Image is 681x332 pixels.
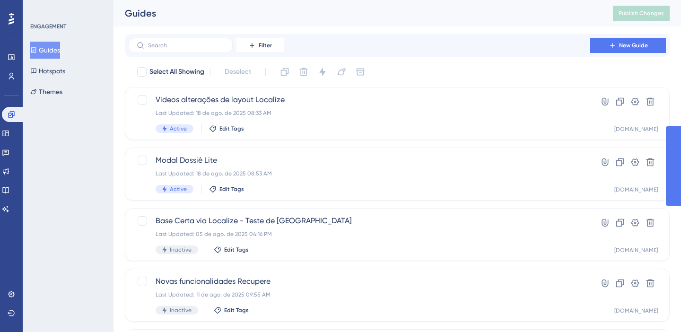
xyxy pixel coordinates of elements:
[614,246,658,254] div: [DOMAIN_NAME]
[156,170,563,177] div: Last Updated: 18 de ago. de 2025 08:53 AM
[156,109,563,117] div: Last Updated: 18 de ago. de 2025 08:33 AM
[214,306,249,314] button: Edit Tags
[225,66,251,78] span: Deselect
[614,307,658,315] div: [DOMAIN_NAME]
[156,276,563,287] span: Novas funcionalidades Recupere
[30,62,65,79] button: Hotspots
[156,155,563,166] span: Modal Dossiê Lite
[30,23,66,30] div: ENGAGEMENT
[219,125,244,132] span: Edit Tags
[614,125,658,133] div: [DOMAIN_NAME]
[170,185,187,193] span: Active
[641,295,670,323] iframe: UserGuiding AI Assistant Launcher
[30,83,62,100] button: Themes
[224,246,249,253] span: Edit Tags
[170,246,192,253] span: Inactive
[149,66,204,78] span: Select All Showing
[125,7,589,20] div: Guides
[170,125,187,132] span: Active
[156,291,563,298] div: Last Updated: 11 de ago. de 2025 09:55 AM
[156,230,563,238] div: Last Updated: 05 de ago. de 2025 04:16 PM
[30,42,60,59] button: Guides
[209,125,244,132] button: Edit Tags
[216,63,260,80] button: Deselect
[219,185,244,193] span: Edit Tags
[590,38,666,53] button: New Guide
[613,6,670,21] button: Publish Changes
[236,38,284,53] button: Filter
[156,215,563,227] span: Base Certa via Localize - Teste de [GEOGRAPHIC_DATA]
[214,246,249,253] button: Edit Tags
[614,186,658,193] div: [DOMAIN_NAME]
[170,306,192,314] span: Inactive
[148,42,225,49] input: Search
[619,42,648,49] span: New Guide
[259,42,272,49] span: Filter
[156,94,563,105] span: Videos alterações de layout Localize
[209,185,244,193] button: Edit Tags
[619,9,664,17] span: Publish Changes
[224,306,249,314] span: Edit Tags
